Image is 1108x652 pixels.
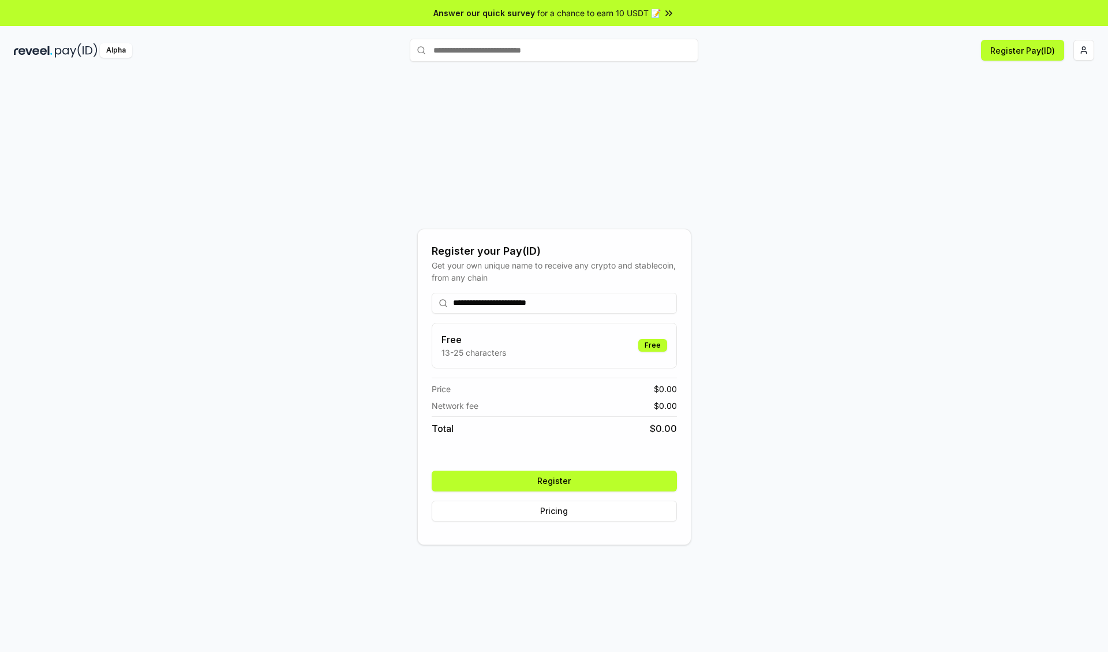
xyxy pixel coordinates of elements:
[441,333,506,347] h3: Free
[432,383,451,395] span: Price
[441,347,506,359] p: 13-25 characters
[654,400,677,412] span: $ 0.00
[55,43,98,58] img: pay_id
[432,400,478,412] span: Network fee
[432,471,677,491] button: Register
[433,7,535,19] span: Answer our quick survey
[650,422,677,435] span: $ 0.00
[14,43,53,58] img: reveel_dark
[981,40,1064,61] button: Register Pay(ID)
[537,7,661,19] span: for a chance to earn 10 USDT 📝
[432,501,677,521] button: Pricing
[100,43,132,58] div: Alpha
[432,243,677,259] div: Register your Pay(ID)
[654,383,677,395] span: $ 0.00
[432,422,454,435] span: Total
[432,259,677,284] div: Get your own unique name to receive any crypto and stablecoin, from any chain
[638,339,667,352] div: Free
